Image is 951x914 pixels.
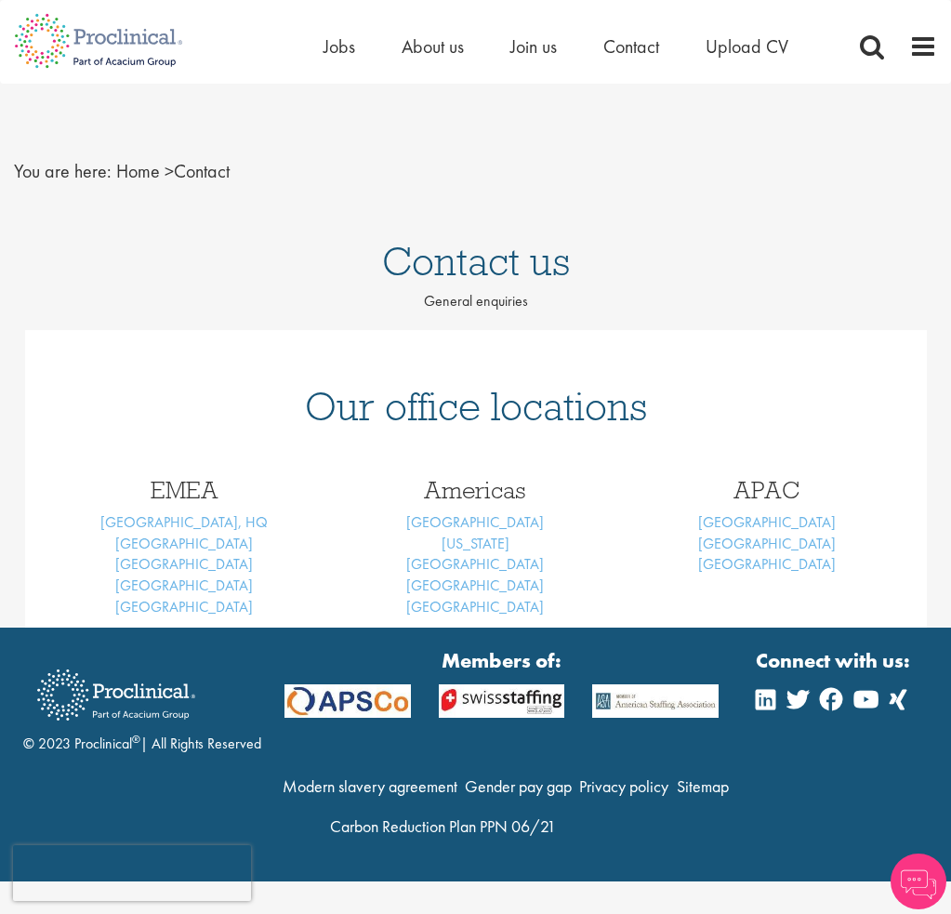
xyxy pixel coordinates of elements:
[344,478,607,502] h3: Americas
[698,512,836,532] a: [GEOGRAPHIC_DATA]
[324,34,355,59] a: Jobs
[442,534,509,553] a: [US_STATE]
[891,854,946,909] img: Chatbot
[706,34,788,59] a: Upload CV
[603,34,659,59] a: Contact
[271,684,424,718] img: APSCo
[13,845,251,901] iframe: reCAPTCHA
[100,512,268,532] a: [GEOGRAPHIC_DATA], HQ
[14,159,112,183] span: You are here:
[53,478,316,502] h3: EMEA
[116,159,160,183] a: breadcrumb link to Home
[510,34,557,59] a: Join us
[116,159,230,183] span: Contact
[283,775,457,797] a: Modern slavery agreement
[402,34,464,59] a: About us
[698,554,836,574] a: [GEOGRAPHIC_DATA]
[23,656,209,734] img: Proclinical Recruitment
[406,554,544,574] a: [GEOGRAPHIC_DATA]
[677,775,729,797] a: Sitemap
[284,646,719,675] strong: Members of:
[330,815,556,837] a: Carbon Reduction Plan PPN 06/21
[115,576,253,595] a: [GEOGRAPHIC_DATA]
[23,656,261,755] div: © 2023 Proclinical | All Rights Reserved
[115,534,253,553] a: [GEOGRAPHIC_DATA]
[425,684,578,718] img: APSCo
[406,597,544,616] a: [GEOGRAPHIC_DATA]
[132,732,140,747] sup: ®
[578,684,732,718] img: APSCo
[698,534,836,553] a: [GEOGRAPHIC_DATA]
[165,159,174,183] span: >
[465,775,572,797] a: Gender pay gap
[756,646,914,675] strong: Connect with us:
[406,512,544,532] a: [GEOGRAPHIC_DATA]
[115,554,253,574] a: [GEOGRAPHIC_DATA]
[53,386,899,427] h1: Our office locations
[406,576,544,595] a: [GEOGRAPHIC_DATA]
[115,597,253,616] a: [GEOGRAPHIC_DATA]
[579,775,668,797] a: Privacy policy
[635,478,898,502] h3: APAC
